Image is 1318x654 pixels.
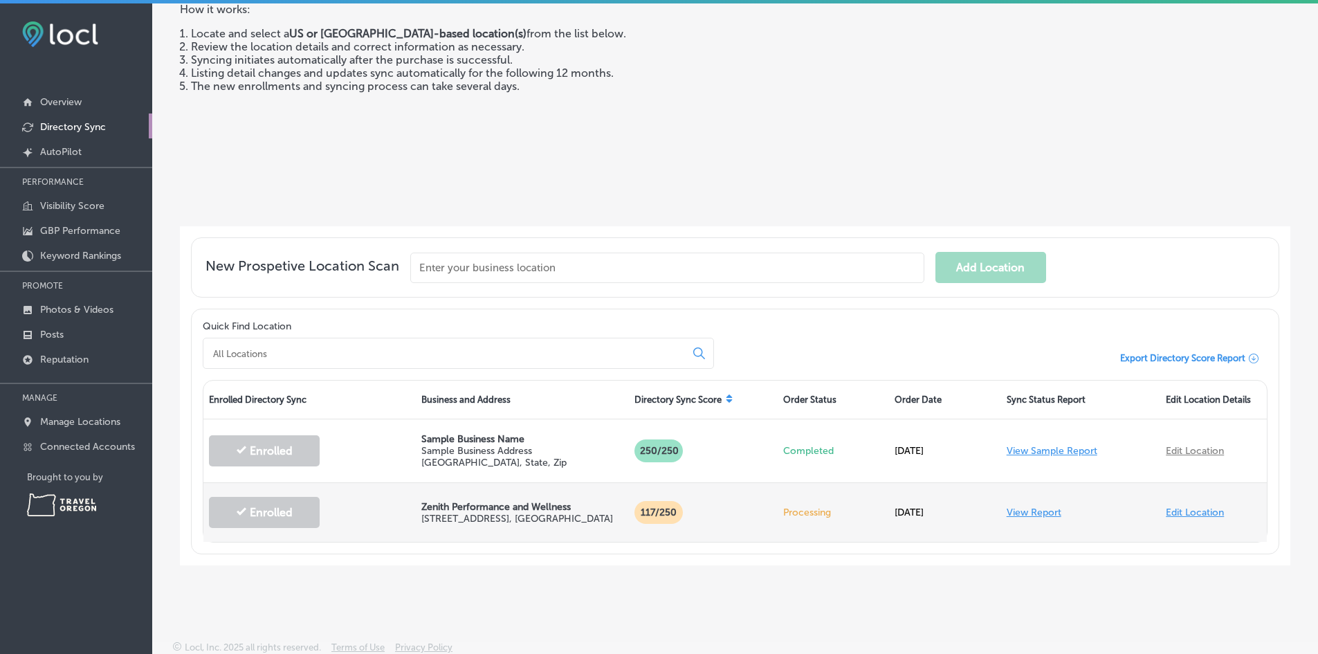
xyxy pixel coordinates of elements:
[209,497,320,528] button: Enrolled
[191,53,839,66] li: Syncing initiates automatically after the purchase is successful.
[209,435,320,466] button: Enrolled
[935,252,1046,283] button: Add Location
[203,320,291,332] label: Quick Find Location
[40,146,82,158] p: AutoPilot
[22,21,98,47] img: fda3e92497d09a02dc62c9cd864e3231.png
[778,381,889,419] div: Order Status
[889,381,1000,419] div: Order Date
[27,493,96,516] img: Travel Oregon
[410,253,924,283] input: Enter your business location
[1007,445,1097,457] a: View Sample Report
[27,472,152,482] p: Brought to you by
[421,513,623,525] p: [STREET_ADDRESS] , [GEOGRAPHIC_DATA]
[203,381,416,419] div: Enrolled Directory Sync
[1007,507,1061,518] a: View Report
[191,66,839,80] li: Listing detail changes and updates sync automatically for the following 12 months.
[40,441,135,453] p: Connected Accounts
[40,225,120,237] p: GBP Performance
[1166,507,1224,518] a: Edit Location
[40,200,104,212] p: Visibility Score
[40,121,106,133] p: Directory Sync
[40,304,113,316] p: Photos & Videos
[1166,445,1224,457] a: Edit Location
[40,329,64,340] p: Posts
[421,433,623,445] p: Sample Business Name
[416,381,628,419] div: Business and Address
[1160,381,1267,419] div: Edit Location Details
[191,27,839,40] li: Locate and select a from the list below.
[289,27,527,40] strong: US or [GEOGRAPHIC_DATA]-based location(s)
[205,257,399,283] span: New Prospetive Location Scan
[40,250,121,262] p: Keyword Rankings
[783,445,884,457] p: Completed
[191,80,839,93] li: The new enrollments and syncing process can take several days.
[889,431,1000,471] div: [DATE]
[421,501,623,513] p: Zenith Performance and Wellness
[40,96,82,108] p: Overview
[889,493,1000,532] div: [DATE]
[40,354,89,365] p: Reputation
[40,416,120,428] p: Manage Locations
[191,40,839,53] li: Review the location details and correct information as necessary.
[185,642,321,653] p: Locl, Inc. 2025 all rights reserved.
[1120,353,1245,363] span: Export Directory Score Report
[212,347,682,360] input: All Locations
[1001,381,1161,419] div: Sync Status Report
[421,457,623,469] p: [GEOGRAPHIC_DATA], State, Zip
[421,445,623,457] p: Sample Business Address
[629,381,778,419] div: Directory Sync Score
[634,439,683,462] p: 250/250
[634,501,683,524] p: 117 /250
[783,507,884,518] p: Processing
